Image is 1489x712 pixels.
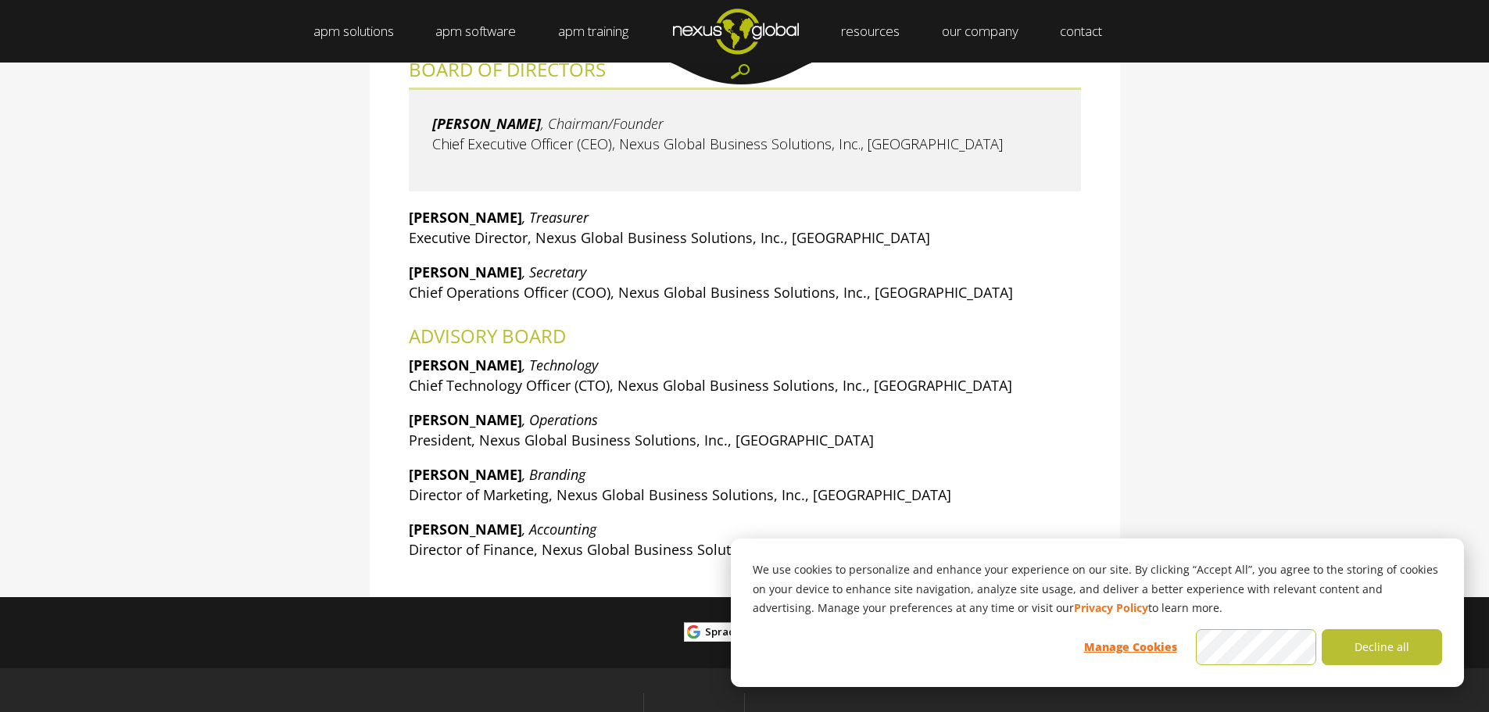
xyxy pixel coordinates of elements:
div: Cookie banner [731,538,1464,687]
em: , Technology [522,356,598,374]
strong: [PERSON_NAME] [409,208,522,227]
span: Chief Executive Officer (CEO), Nexus Global Business Solutions, Inc., [GEOGRAPHIC_DATA] [432,134,1003,153]
button: Manage Cookies [1070,629,1190,665]
button: Decline all [1322,629,1442,665]
button: Accept all [1196,629,1316,665]
span: President, Nexus Global Business Solutions, Inc., [GEOGRAPHIC_DATA] [409,431,874,449]
span: Director of Finance, Nexus Global Business Solutions, Inc., [GEOGRAPHIC_DATA] [409,540,936,559]
h2: BOARD OF DIRECTORS [409,59,1081,80]
em: , Accounting [522,520,596,538]
em: , Chairman/Founder [541,114,664,133]
em: [PERSON_NAME] [432,114,541,133]
span: Director of Marketing, Nexus Global Business Solutions, Inc., [GEOGRAPHIC_DATA] [409,485,951,504]
strong: [PERSON_NAME] [409,410,522,429]
em: , Operations [522,410,598,429]
h2: ADVISORY BOARD [409,326,1081,346]
strong: [PERSON_NAME] [409,520,522,538]
em: , Treasurer [522,208,589,227]
strong: [PERSON_NAME] [409,356,522,374]
strong: [PERSON_NAME] [409,465,522,484]
em: , Branding [522,465,585,484]
p: We use cookies to personalize and enhance your experience on our site. By clicking “Accept All”, ... [753,560,1442,618]
span: Chief Operations Officer (COO), Nexus Global Business Solutions, Inc., [GEOGRAPHIC_DATA] [409,283,1013,302]
span: Chief Technology Officer (CTO), Nexus Global Business Solutions, Inc., [GEOGRAPHIC_DATA] [409,376,1012,395]
a: Privacy Policy [1074,599,1148,618]
strong: [PERSON_NAME] [409,263,522,281]
em: , Secretary [522,263,586,281]
span: Sprache auswählen [705,624,803,639]
span: Executive Director, Nexus Global Business Solutions, Inc., [GEOGRAPHIC_DATA] [409,228,930,247]
a: Sprache auswählen​ [705,620,821,644]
